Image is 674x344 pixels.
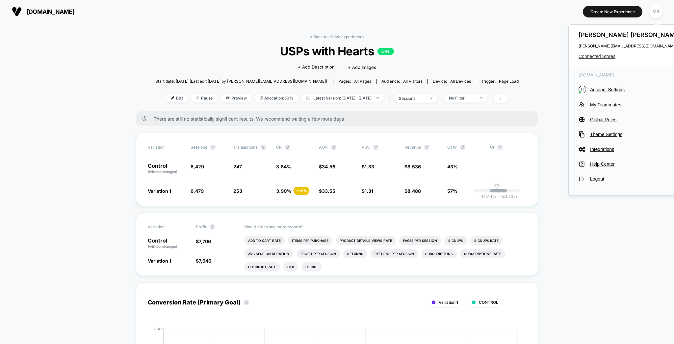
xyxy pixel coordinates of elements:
span: Pause [191,94,218,102]
img: calendar [306,96,310,100]
span: + Add Description [298,64,335,71]
a: < Back to all live experiences [310,34,364,39]
span: 6,429 [191,164,204,169]
span: All Visitors [403,79,423,84]
span: Variation [148,224,184,230]
span: all devices [450,79,471,84]
div: Trigger: [481,79,519,84]
span: 20.73 % [496,194,517,199]
span: CR [276,145,282,150]
tspan: 8 % [154,327,161,331]
span: Sessions [191,145,207,150]
span: | [387,94,394,103]
button: MR [647,5,664,18]
img: Visually logo [12,7,22,16]
img: end [430,98,432,99]
span: Variation [148,145,184,150]
span: Allocation: 50% [255,94,298,102]
button: ? [261,145,266,150]
li: Subscriptions [421,249,457,258]
span: + [500,194,502,199]
span: $ [404,164,421,169]
li: Clicks [301,262,322,272]
div: sessions [399,96,425,101]
span: Profit [196,224,206,229]
li: Add To Cart Rate [244,236,285,245]
li: Profit Per Session [297,249,340,258]
p: Would like to see more reports? [244,224,527,229]
button: Create New Experience [583,6,642,17]
span: CONTROL [479,300,498,305]
img: end [196,96,199,100]
span: $ [196,239,211,244]
button: ? [460,145,465,150]
div: Pages: [338,79,371,84]
button: ? [244,300,249,305]
span: Edit [166,94,188,102]
li: Ctr [283,262,298,272]
img: end [376,97,379,99]
div: + 1.6 % [294,187,309,195]
img: edit [171,96,174,100]
li: Checkout Rate [244,262,280,272]
li: Subscriptions Rate [460,249,505,258]
span: (without changes) [148,244,177,248]
span: Variation 1 [148,188,171,194]
img: end [480,97,482,99]
span: $ [404,188,421,194]
span: 7,706 [199,239,211,244]
span: 247 [233,164,242,169]
div: Audience: [381,79,423,84]
span: Transactions [233,145,257,150]
span: $ [319,188,335,194]
button: ? [424,145,429,150]
span: $ [196,258,211,264]
span: 7,646 [199,258,211,264]
span: 253 [233,188,242,194]
div: MR [649,5,662,18]
span: Revenue [404,145,421,150]
span: CI [490,145,526,150]
li: Signups [444,236,467,245]
li: Avg Session Duration [244,249,293,258]
span: USPs with Hearts [173,44,500,58]
span: Page Load [499,79,519,84]
li: Returns Per Session [371,249,418,258]
span: OTW [447,145,483,150]
span: Variation 1 [439,300,458,305]
span: Device: [428,79,476,84]
span: 8,536 [407,164,421,169]
button: ? [210,145,216,150]
button: ? [331,145,336,150]
span: AOV [319,145,328,150]
span: 6,479 [191,188,204,194]
span: Start date: [DATE] (Last edit [DATE] by [PERSON_NAME][EMAIL_ADDRESS][DOMAIN_NAME]) [155,79,327,84]
span: 33.55 [322,188,335,194]
span: --- [490,165,526,174]
span: Preview [221,94,252,102]
li: Signups Rate [470,236,503,245]
span: all pages [354,79,371,84]
button: ? [210,224,215,230]
span: 34.56 [322,164,335,169]
span: (without changes) [148,170,177,174]
button: ? [285,145,290,150]
button: ? [373,145,378,150]
span: $ [362,164,374,169]
button: [DOMAIN_NAME] [10,6,76,17]
img: rebalance [260,96,263,100]
li: Pages Per Session [399,236,441,245]
span: + Add Images [348,65,376,70]
li: Items Per Purchase [288,236,332,245]
p: | [496,187,497,192]
span: 3.90 % [276,188,291,194]
span: $ [362,188,373,194]
span: Latest Version: [DATE] - [DATE] [301,94,384,102]
p: Control [148,163,184,174]
span: -14.44 % [480,194,496,199]
li: Product Details Views Rate [336,236,396,245]
button: ? [497,145,503,150]
span: 8,488 [407,188,421,194]
span: There are still no statistically significant results. We recommend waiting a few more days [154,116,525,122]
p: 0% [493,183,500,187]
